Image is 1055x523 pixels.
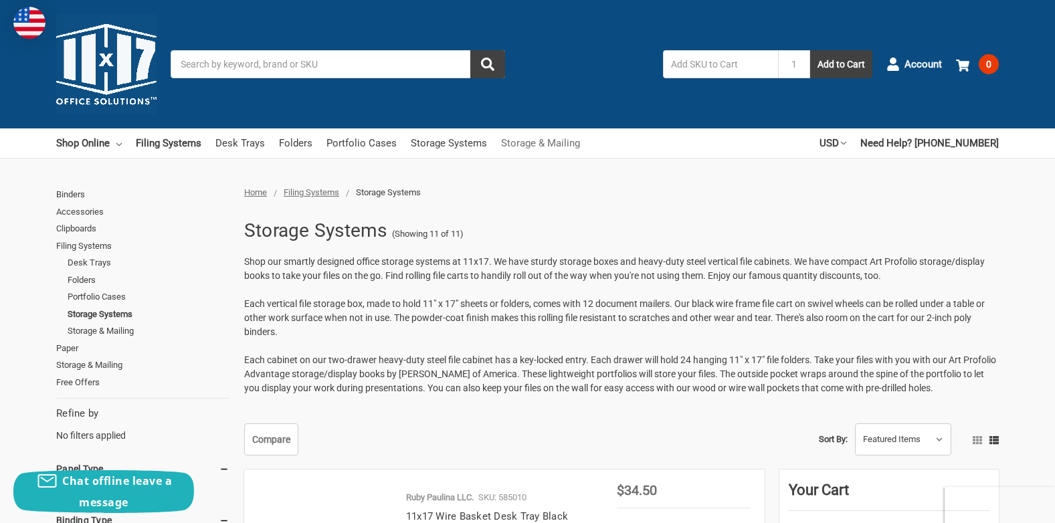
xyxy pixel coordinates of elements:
a: Home [244,187,267,197]
div: Your Cart [789,479,989,511]
p: SKU: 585010 [478,491,526,504]
a: Folders [279,128,312,158]
a: Folders [68,272,229,289]
a: Desk Trays [215,128,265,158]
a: Accessories [56,203,229,221]
span: $34.50 [617,482,657,498]
a: Portfolio Cases [326,128,397,158]
img: 11x17.com [56,14,157,114]
span: Shop our smartly designed office storage systems at 11x17. We have sturdy storage boxes and heavy... [244,256,985,281]
h1: Storage Systems [244,213,387,248]
input: Add SKU to Cart [663,50,778,78]
input: Search by keyword, brand or SKU [171,50,505,78]
span: Chat offline leave a message [62,474,172,510]
a: 11x17 Wire Basket Desk Tray Black [406,510,568,522]
a: Storage & Mailing [501,128,580,158]
button: Add to Cart [810,50,872,78]
a: Binders [56,186,229,203]
a: USD [820,128,846,158]
a: Compare [244,423,298,455]
a: Paper [56,340,229,357]
p: Ruby Paulina LLC. [406,491,474,504]
img: duty and tax information for United States [13,7,45,39]
a: Filing Systems [56,237,229,255]
h5: Panel Type [56,461,229,477]
iframe: Google Customer Reviews [945,487,1055,523]
span: Each cabinet on our two-drawer heavy-duty steel file cabinet has a key-locked entry. Each drawer ... [244,354,996,393]
a: Portfolio Cases [68,288,229,306]
a: Need Help? [PHONE_NUMBER] [860,128,999,158]
label: Sort By: [819,429,848,449]
a: Shop Online [56,128,122,158]
div: No filters applied [56,406,229,442]
span: 0 [979,54,999,74]
span: Each vertical file storage box, made to hold 11" x 17" sheets or folders, comes with 12 document ... [244,298,985,337]
span: (Showing 11 of 11) [392,227,464,241]
a: Free Offers [56,374,229,391]
span: Storage Systems [356,187,421,197]
a: Desk Trays [68,254,229,272]
a: Storage & Mailing [56,356,229,374]
a: 0 [956,47,999,82]
a: Storage & Mailing [68,322,229,340]
a: Storage Systems [68,306,229,323]
a: Account [886,47,942,82]
h5: Refine by [56,406,229,421]
a: Clipboards [56,220,229,237]
a: Filing Systems [136,128,201,158]
a: Storage Systems [411,128,487,158]
a: Filing Systems [284,187,339,197]
button: Chat offline leave a message [13,470,194,513]
span: Account [904,57,942,72]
